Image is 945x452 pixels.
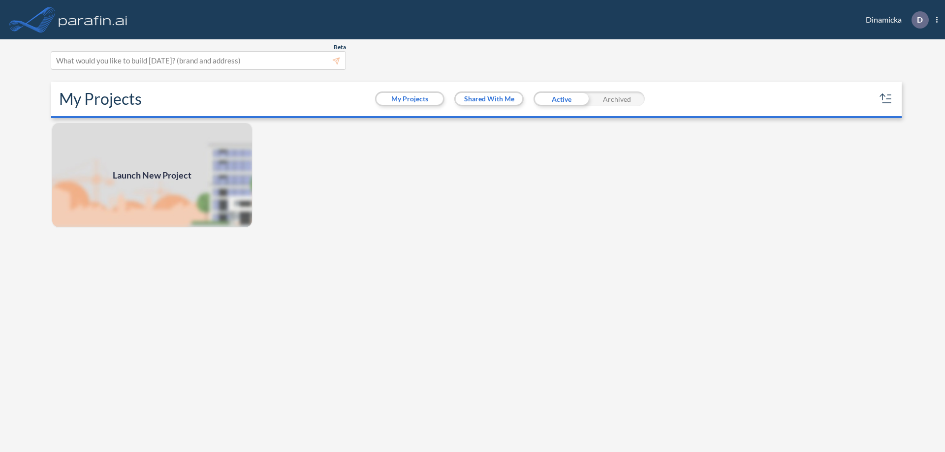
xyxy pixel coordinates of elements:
[534,91,589,106] div: Active
[51,122,253,228] img: add
[589,91,645,106] div: Archived
[917,15,923,24] p: D
[456,93,522,105] button: Shared With Me
[59,90,142,108] h2: My Projects
[113,169,191,182] span: Launch New Project
[57,10,129,30] img: logo
[334,43,346,51] span: Beta
[851,11,938,29] div: Dinamicka
[377,93,443,105] button: My Projects
[878,91,894,107] button: sort
[51,122,253,228] a: Launch New Project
